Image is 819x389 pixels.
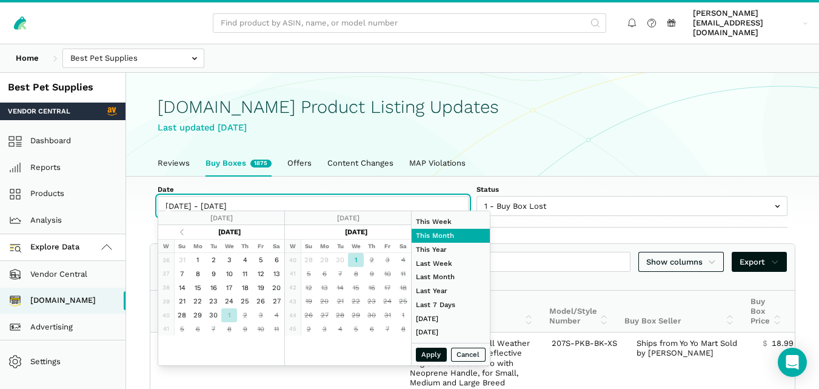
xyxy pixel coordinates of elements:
td: 41 [158,322,174,336]
li: Last 7 Days [412,298,490,312]
td: 15 [348,280,364,294]
td: 12 [253,267,269,281]
td: 8 [190,267,206,281]
th: Date: activate to sort column ascending [150,291,213,333]
td: 25 [237,294,253,308]
th: Su [301,239,316,253]
td: 10 [253,322,269,336]
td: 41 [285,267,301,281]
label: Status [476,184,787,194]
td: 2 [364,253,379,267]
th: Th [237,239,253,253]
td: 25 [395,294,411,308]
th: W [285,239,301,253]
td: 7 [206,322,221,336]
span: Export [740,256,779,268]
td: 26 [253,294,269,308]
div: Last updated [DATE] [158,121,787,135]
td: 45 [285,322,301,336]
td: 24 [221,294,237,308]
td: 4 [395,253,411,267]
th: Buy Box Seller: activate to sort column ascending [617,291,743,333]
td: 9 [206,267,221,281]
td: 31 [379,308,395,322]
a: Buy Boxes1875 [198,151,279,176]
td: 30 [332,253,348,267]
span: $ [763,339,767,348]
th: W [158,239,174,253]
td: 17 [379,280,395,294]
li: This Year [412,243,490,257]
td: 43 [285,294,301,308]
td: 3 [316,322,332,336]
td: 21 [174,294,190,308]
td: 18 [395,280,411,294]
td: 4 [237,253,253,267]
th: Fr [253,239,269,253]
li: Last Year [412,284,490,298]
td: 44 [285,308,301,322]
td: 20 [269,280,284,294]
td: 38 [158,280,174,294]
td: 10 [221,267,237,281]
td: 6 [190,322,206,336]
td: 22 [348,294,364,308]
td: 18 [237,280,253,294]
td: 28 [332,308,348,322]
td: 30 [206,308,221,322]
td: 6 [364,322,379,336]
li: This Month [412,229,490,243]
span: 18.99 [772,339,794,348]
span: Vendor Central [8,106,70,116]
td: 8 [395,322,411,336]
div: Showing 1 to 10 of 567 buy boxes (filtered from 1,875 total buy boxes) [150,274,795,290]
td: 11 [269,322,284,336]
td: 15 [190,280,206,294]
td: 29 [316,253,332,267]
input: 1 - Buy Box Lost [476,196,787,216]
li: This Week [412,215,490,229]
th: Tu [332,239,348,253]
td: 27 [316,308,332,322]
li: Last Month [412,270,490,284]
span: Explore Data [12,240,80,255]
td: 5 [348,322,364,336]
input: Find product by ASIN, name, or model number [213,13,606,33]
th: We [348,239,364,253]
a: Content Changes [319,151,401,176]
td: 5 [174,322,190,336]
th: Fr [379,239,395,253]
a: Show columns [638,252,724,272]
td: 3 [221,253,237,267]
td: 23 [364,294,379,308]
td: 23 [206,294,221,308]
th: Sa [395,239,411,253]
td: 17 [221,280,237,294]
td: 14 [174,280,190,294]
td: 31 [174,253,190,267]
td: 36 [158,253,174,267]
th: [DATE] [316,225,395,239]
td: 3 [253,308,269,322]
th: Buy Box Price: activate to sort column ascending [743,291,790,333]
a: Home [8,49,47,69]
td: 1 [395,308,411,322]
a: Export [732,252,787,272]
td: 11 [395,267,411,281]
td: 5 [253,253,269,267]
td: 37 [158,267,174,281]
td: 1 [221,308,237,322]
td: 39 [158,294,174,308]
td: 10 [379,267,395,281]
td: 16 [364,280,379,294]
th: Su [174,239,190,253]
li: [DATE] [412,325,490,339]
th: Sa [269,239,284,253]
span: [PERSON_NAME][EMAIL_ADDRESS][DOMAIN_NAME] [693,8,799,38]
td: 30 [364,308,379,322]
td: 4 [332,322,348,336]
div: Open Intercom Messenger [778,348,807,377]
td: 11 [237,267,253,281]
td: 28 [174,308,190,322]
td: 27 [269,294,284,308]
